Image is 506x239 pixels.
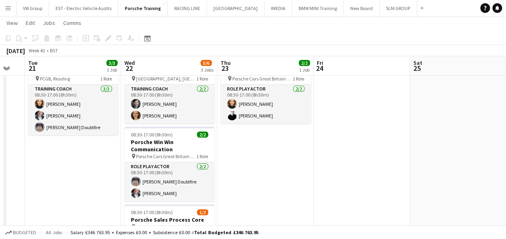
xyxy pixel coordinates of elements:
[196,224,208,230] span: 1 Role
[124,216,215,223] h3: Porsche Sales Process Core
[124,127,215,201] app-job-card: 08:30-17:00 (8h30m)2/2Porsche Win Win Communication Porsche Cars Great Britain Ltd. [STREET_ADDRE...
[136,224,196,230] span: [GEOGRAPHIC_DATA], [GEOGRAPHIC_DATA], [GEOGRAPHIC_DATA]
[70,229,258,235] div: Salary £346 763.95 + Expenses £0.00 + Subsistence £0.00 =
[380,0,417,16] button: SLM GROUP
[63,19,81,27] span: Comms
[49,0,118,16] button: EST - Electric Vehicle Audits
[60,18,85,28] a: Comms
[197,209,208,215] span: 1/2
[124,138,215,153] h3: Porsche Win Win Communication
[44,229,64,235] span: All jobs
[136,76,196,82] span: [GEOGRAPHIC_DATA], [GEOGRAPHIC_DATA], [GEOGRAPHIC_DATA]
[316,64,323,73] span: 24
[107,67,117,73] div: 1 Job
[232,76,293,82] span: Porsche Cars Great Britain Ltd. [STREET_ADDRESS]
[196,153,208,159] span: 1 Role
[200,60,212,66] span: 5/6
[131,209,173,215] span: 08:30-17:00 (8h30m)
[118,0,168,16] button: Porsche Training
[3,18,21,28] a: View
[264,0,292,16] button: IMEDIA
[40,76,70,82] span: PCGB, Reading
[4,228,37,237] button: Budgeted
[219,64,231,73] span: 23
[17,0,49,16] button: VW Group
[168,0,207,16] button: RACING LINE
[27,47,47,54] span: Week 43
[207,0,264,16] button: [GEOGRAPHIC_DATA]
[136,153,196,159] span: Porsche Cars Great Britain Ltd. [STREET_ADDRESS]
[412,64,422,73] span: 25
[106,60,118,66] span: 3/3
[28,84,118,135] app-card-role: Training Coach3/308:30-17:00 (8h30m)[PERSON_NAME][PERSON_NAME][PERSON_NAME] Doubtfire
[221,84,311,124] app-card-role: Role Play Actor2/208:30-17:00 (8h30m)[PERSON_NAME][PERSON_NAME]
[221,59,231,66] span: Thu
[293,76,304,82] span: 1 Role
[13,230,36,235] span: Budgeted
[27,64,37,73] span: 21
[413,59,422,66] span: Sat
[292,0,344,16] button: BMW MINI Training
[40,18,58,28] a: Jobs
[221,49,311,124] app-job-card: 08:30-17:00 (8h30m)2/2Porsche Win Win Communication Porsche Cars Great Britain Ltd. [STREET_ADDRE...
[201,67,213,73] div: 3 Jobs
[50,47,58,54] div: BST
[28,49,118,135] app-job-card: 08:30-17:00 (8h30m)3/3Porsche "My role as a Porsche Pro" PCGB, Reading1 RoleTraining Coach3/308:3...
[131,132,173,138] span: 08:30-17:00 (8h30m)
[196,76,208,82] span: 1 Role
[28,59,37,66] span: Tue
[344,0,380,16] button: New Board
[124,59,135,66] span: Wed
[26,19,35,27] span: Edit
[124,49,215,124] app-job-card: 08:30-17:00 (8h30m)2/2Porsche Aftersales Process Core [GEOGRAPHIC_DATA], [GEOGRAPHIC_DATA], [GEOG...
[197,132,208,138] span: 2/2
[123,64,135,73] span: 22
[43,19,55,27] span: Jobs
[6,47,25,55] div: [DATE]
[299,67,310,73] div: 1 Job
[23,18,38,28] a: Edit
[194,229,258,235] span: Total Budgeted £346 763.95
[124,162,215,201] app-card-role: Role Play Actor2/208:30-17:00 (8h30m)[PERSON_NAME] Doubtfire[PERSON_NAME]
[299,60,310,66] span: 2/2
[124,84,215,124] app-card-role: Training Coach2/208:30-17:00 (8h30m)[PERSON_NAME][PERSON_NAME]
[317,59,323,66] span: Fri
[6,19,18,27] span: View
[100,76,112,82] span: 1 Role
